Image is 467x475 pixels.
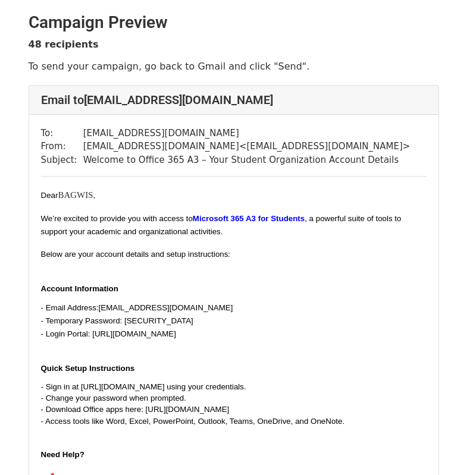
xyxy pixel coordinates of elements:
span: , a powerful suite of tools to support your academic and organizational activities. [41,214,404,236]
span: Account Information [41,284,118,293]
td: Welcome to Office 365 A3 – Your Student Organization Account Details [83,153,410,167]
h4: Email to [EMAIL_ADDRESS][DOMAIN_NAME] [41,93,427,107]
span: Microsoft 365 A3 for Students [193,214,305,223]
span: - Login Portal: [URL][DOMAIN_NAME] [41,329,176,338]
span: , [93,191,96,200]
span: - Temporary Password: [SECURITY_DATA] [41,316,193,325]
span: - Change your password when prompted. [41,394,186,402]
td: [EMAIL_ADDRESS][DOMAIN_NAME] < [EMAIL_ADDRESS][DOMAIN_NAME] > [83,140,410,153]
span: Below are your account details and setup instructions: [41,250,231,259]
div: ​ BAGWIS [41,188,427,202]
strong: 48 recipients [29,39,99,50]
td: To: [41,127,83,140]
h2: Campaign Preview [29,12,439,33]
span: Quick Setup Instructions [41,364,135,373]
span: Dear [41,191,58,200]
td: [EMAIL_ADDRESS][DOMAIN_NAME] [83,127,410,140]
p: To send your campaign, go back to Gmail and click "Send". [29,60,439,73]
span: Need Help? [41,450,84,459]
span: - Access tools like Word, Excel, PowerPoint, Outlook, Teams, OneDrive, and OneNote. [41,417,345,426]
span: - Sign in at [URL][DOMAIN_NAME] using your credentials. [41,382,246,391]
td: From: [41,140,83,153]
td: Subject: [41,153,83,167]
span: - Email Address: [EMAIL_ADDRESS][DOMAIN_NAME] [41,303,233,312]
span: We’re excited to provide you with access to [41,214,193,223]
span: - Download Office apps here: [URL][DOMAIN_NAME] [41,405,230,414]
